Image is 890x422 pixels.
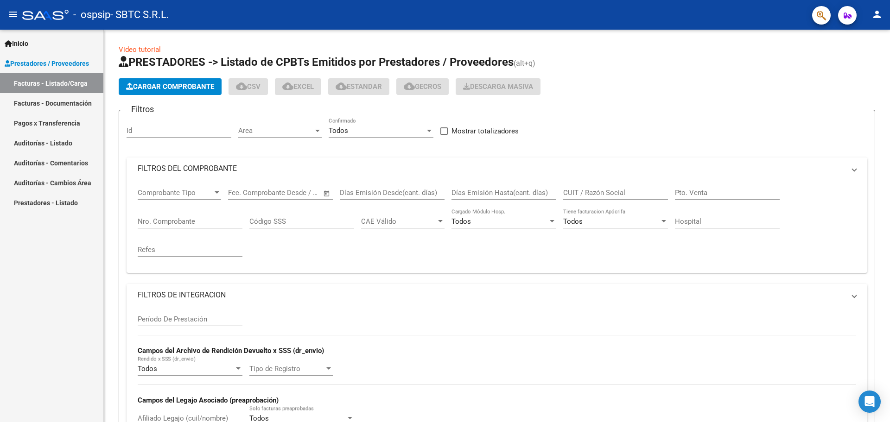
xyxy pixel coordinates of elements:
button: Estandar [328,78,389,95]
span: Area [238,126,313,135]
span: CSV [236,82,261,91]
span: Gecros [404,82,441,91]
mat-icon: cloud_download [404,81,415,92]
app-download-masive: Descarga masiva de comprobantes (adjuntos) [456,78,540,95]
mat-panel-title: FILTROS DE INTEGRACION [138,290,845,300]
button: EXCEL [275,78,321,95]
span: Todos [451,217,471,226]
span: CAE Válido [361,217,436,226]
div: FILTROS DEL COMPROBANTE [127,180,867,273]
span: Todos [138,365,157,373]
mat-icon: person [871,9,883,20]
mat-expansion-panel-header: FILTROS DE INTEGRACION [127,284,867,306]
div: Open Intercom Messenger [858,391,881,413]
mat-icon: cloud_download [336,81,347,92]
mat-icon: menu [7,9,19,20]
span: (alt+q) [514,59,535,68]
button: Descarga Masiva [456,78,540,95]
button: Cargar Comprobante [119,78,222,95]
span: Cargar Comprobante [126,82,214,91]
mat-expansion-panel-header: FILTROS DEL COMPROBANTE [127,157,867,180]
span: PRESTADORES -> Listado de CPBTs Emitidos por Prestadores / Proveedores [119,56,514,69]
input: Fecha inicio [228,189,266,197]
a: Video tutorial [119,45,161,54]
span: Mostrar totalizadores [451,126,519,137]
mat-icon: cloud_download [236,81,247,92]
button: CSV [229,78,268,95]
input: Fecha fin [274,189,319,197]
strong: Campos del Archivo de Rendición Devuelto x SSS (dr_envio) [138,346,324,355]
span: Inicio [5,38,28,49]
span: Descarga Masiva [463,82,533,91]
span: - ospsip [73,5,110,25]
span: Todos [563,217,583,226]
span: Prestadores / Proveedores [5,58,89,69]
strong: Campos del Legajo Asociado (preaprobación) [138,396,279,404]
span: Tipo de Registro [249,365,324,373]
button: Open calendar [322,188,332,199]
span: EXCEL [282,82,314,91]
h3: Filtros [127,103,159,116]
button: Gecros [396,78,449,95]
span: Comprobante Tipo [138,189,213,197]
span: - SBTC S.R.L. [110,5,169,25]
span: Todos [329,126,348,135]
mat-panel-title: FILTROS DEL COMPROBANTE [138,164,845,174]
mat-icon: cloud_download [282,81,293,92]
span: Estandar [336,82,382,91]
